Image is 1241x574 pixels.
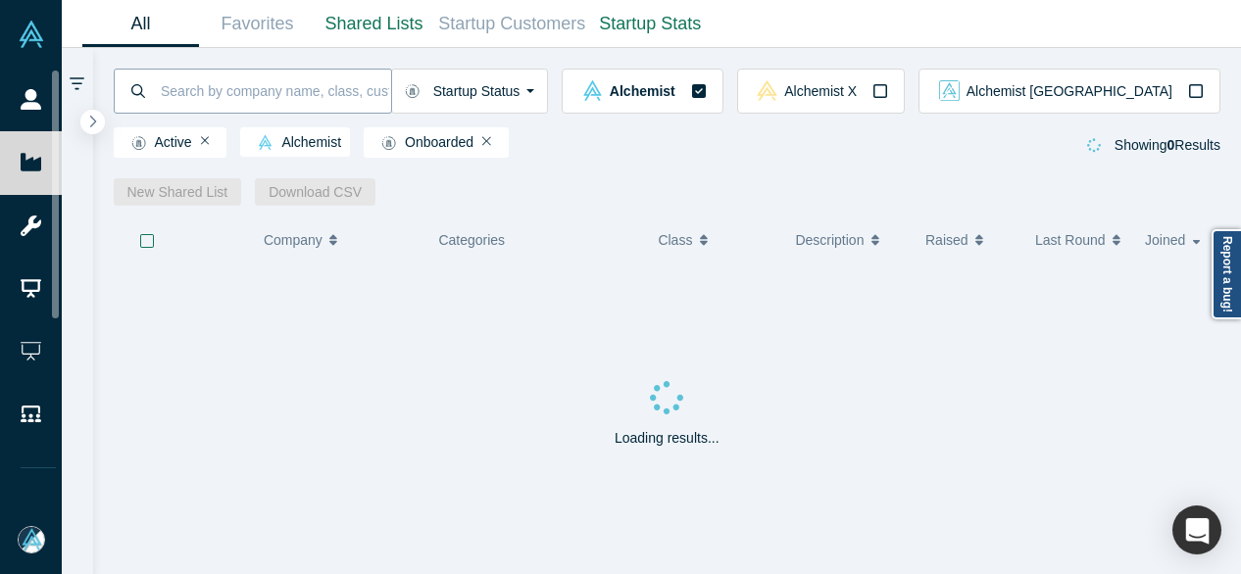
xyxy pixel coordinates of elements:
[372,135,473,151] span: Onboarded
[795,219,905,261] button: Description
[432,1,592,47] a: Startup Customers
[658,219,765,261] button: Class
[1167,137,1175,153] strong: 0
[391,69,549,114] button: Startup Status
[615,428,720,449] p: Loading results...
[381,135,396,151] img: Startup status
[939,80,960,101] img: alchemist_aj Vault Logo
[438,232,505,248] span: Categories
[925,219,1015,261] button: Raised
[592,1,709,47] a: Startup Stats
[482,134,491,148] button: Remove Filter
[123,135,192,151] span: Active
[795,219,864,261] span: Description
[784,84,857,98] span: Alchemist X
[18,526,45,553] img: Mia Scott's Account
[114,178,242,206] button: New Shared List
[264,219,323,261] span: Company
[316,1,432,47] a: Shared Lists
[582,80,603,101] img: alchemist Vault Logo
[1035,219,1106,261] span: Last Round
[264,219,408,261] button: Company
[1035,219,1124,261] button: Last Round
[737,69,905,114] button: alchemistx Vault LogoAlchemist X
[610,84,675,98] span: Alchemist
[159,68,391,114] input: Search by company name, class, customer, one-liner or category
[249,135,341,151] span: Alchemist
[658,219,692,261] span: Class
[1212,229,1241,319] a: Report a bug!
[757,80,777,101] img: alchemistx Vault Logo
[131,135,146,151] img: Startup status
[258,135,273,150] img: alchemist Vault Logo
[82,1,199,47] a: All
[562,69,722,114] button: alchemist Vault LogoAlchemist
[1145,219,1185,261] span: Joined
[199,1,316,47] a: Favorites
[918,69,1220,114] button: alchemist_aj Vault LogoAlchemist [GEOGRAPHIC_DATA]
[255,178,375,206] button: Download CSV
[1115,137,1220,153] span: Showing Results
[405,83,420,99] img: Startup status
[967,84,1172,98] span: Alchemist [GEOGRAPHIC_DATA]
[1145,219,1207,261] button: Joined
[925,219,968,261] span: Raised
[18,21,45,48] img: Alchemist Vault Logo
[201,134,210,148] button: Remove Filter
